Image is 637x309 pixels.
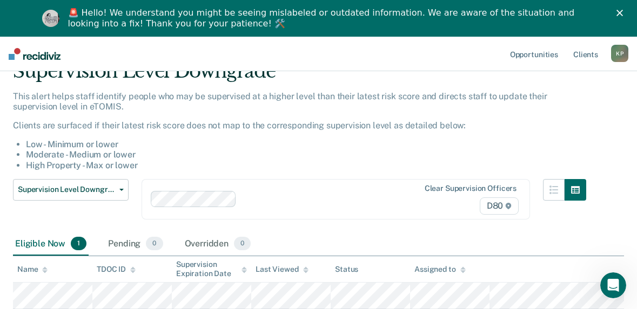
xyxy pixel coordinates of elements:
iframe: Intercom live chat [600,272,626,298]
span: 0 [146,237,163,251]
div: Name [17,265,48,274]
div: K P [611,45,628,62]
li: Low - Minimum or lower [26,139,586,149]
div: 🚨 Hello! We understand you might be seeing mislabeled or outdated information. We are aware of th... [68,8,578,29]
span: 1 [71,237,86,251]
p: This alert helps staff identify people who may be supervised at a higher level than their latest ... [13,91,586,112]
div: Eligible Now1 [13,232,89,256]
div: Status [335,265,358,274]
a: Clients [571,37,600,71]
img: Profile image for Kim [42,10,59,27]
button: KP [611,45,628,62]
a: Opportunities [508,37,560,71]
div: Close [616,10,627,16]
span: Supervision Level Downgrade [18,185,115,194]
div: Supervision Level Downgrade [13,60,586,91]
p: Clients are surfaced if their latest risk score does not map to the corresponding supervision lev... [13,120,586,131]
div: Assigned to [414,265,465,274]
div: Clear supervision officers [425,184,517,193]
span: D80 [480,197,519,215]
div: TDOC ID [97,265,136,274]
div: Supervision Expiration Date [176,260,247,278]
div: Last Viewed [256,265,308,274]
img: Recidiviz [9,48,61,60]
div: Overridden0 [183,232,253,256]
div: Pending0 [106,232,165,256]
button: Supervision Level Downgrade [13,179,129,201]
li: Moderate - Medium or lower [26,149,586,160]
span: 0 [234,237,251,251]
li: High Property - Max or lower [26,160,586,170]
